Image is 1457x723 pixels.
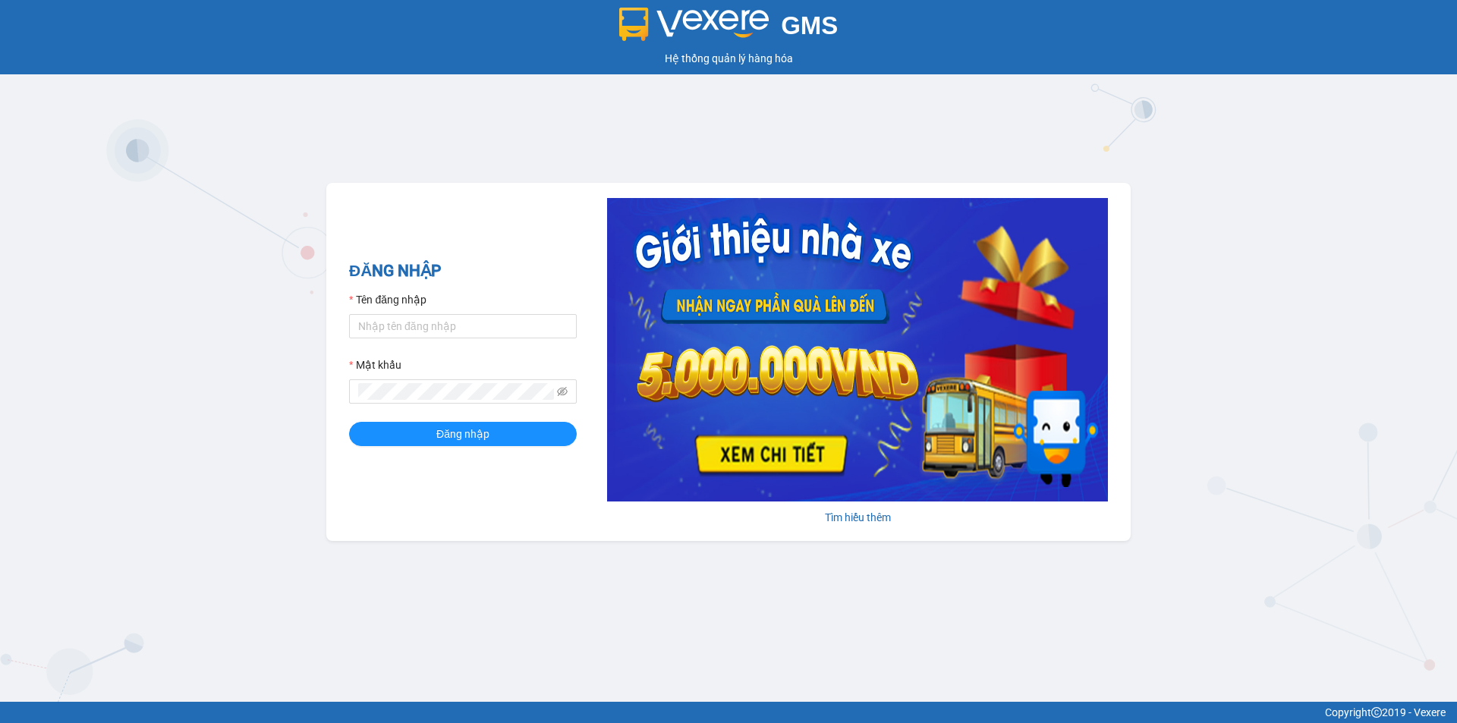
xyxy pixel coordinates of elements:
div: Copyright 2019 - Vexere [11,704,1446,721]
div: Tìm hiểu thêm [607,509,1108,526]
span: eye-invisible [557,386,568,397]
div: Hệ thống quản lý hàng hóa [4,50,1453,67]
button: Đăng nhập [349,422,577,446]
label: Tên đăng nhập [349,291,426,308]
h2: ĐĂNG NHẬP [349,259,577,284]
img: logo 2 [619,8,769,41]
input: Tên đăng nhập [349,314,577,338]
span: Đăng nhập [436,426,489,442]
span: GMS [781,11,838,39]
label: Mật khẩu [349,357,401,373]
input: Mật khẩu [358,383,554,400]
span: copyright [1371,707,1382,718]
a: GMS [619,23,839,35]
img: banner-0 [607,198,1108,501]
